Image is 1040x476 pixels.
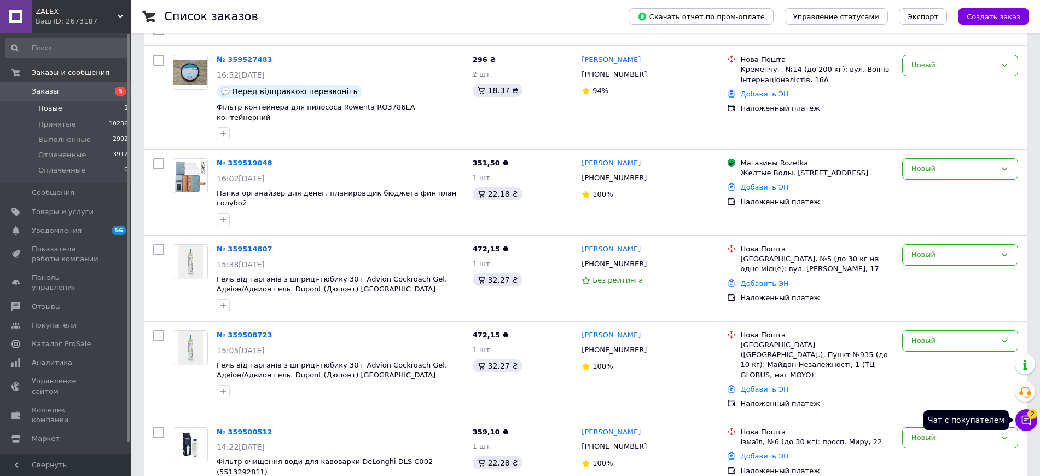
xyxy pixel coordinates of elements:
div: Ваш ID: 2673187 [36,16,131,26]
a: Добавить ЭН [740,183,788,191]
a: Фільтр очищення води для кавоварки DeLonghi DLS C002 (5513292811) [217,457,433,476]
span: Маркет [32,434,60,444]
img: Фото товару [178,245,204,279]
div: Магазины Rozetka [740,158,893,168]
div: Кременчуг, №14 (до 200 кг): вул. Воїнів-Інтернаціоналістів, 16А [740,65,893,84]
a: Добавить ЭН [740,385,788,393]
span: Кошелек компании [32,405,101,425]
button: Создать заказ [958,8,1029,25]
button: Чат с покупателем2 [1015,409,1037,431]
div: [PHONE_NUMBER] [579,439,649,454]
div: Чат с покупателем [923,410,1009,430]
a: Фільтр контейнера для пилососа Rowenta RO3786EA контейнерний [217,103,415,122]
div: 18.37 ₴ [473,84,522,97]
div: [PHONE_NUMBER] [579,171,649,185]
div: Новый [911,335,996,347]
div: Ізмаїл, №6 (до 30 кг): просп. Миру, 22 [740,437,893,447]
span: 3912 [113,150,128,160]
a: [PERSON_NAME] [582,427,641,438]
button: Скачать отчет по пром-оплате [629,8,774,25]
span: 94% [592,87,608,95]
span: 472,15 ₴ [473,245,509,253]
a: Фото товару [173,427,208,462]
span: Показатели работы компании [32,244,101,264]
div: [GEOGRAPHIC_DATA] ([GEOGRAPHIC_DATA].), Пункт №935 (до 10 кг): Майдан Незалежності, 1 (ТЦ GLOBUS,... [740,340,893,380]
div: [PHONE_NUMBER] [579,67,649,82]
a: Гель від тарганів з шприці-тюбику 30 г Advion Cockroach Gel. Адвіон/Адвион гель. Dupont (Дюпонт) ... [217,361,447,380]
span: 2 шт. [473,70,492,78]
a: [PERSON_NAME] [582,158,641,169]
span: 14:22[DATE] [217,443,265,451]
div: 32.27 ₴ [473,273,522,286]
a: Фото товару [173,158,208,193]
div: Новый [911,432,996,444]
a: Фото товару [173,55,208,90]
div: [PHONE_NUMBER] [579,343,649,357]
span: 296 ₴ [473,55,496,64]
span: Гель від тарганів з шприці-тюбику 30 г Advion Cockroach Gel. Адвіон/Адвион гель. Dupont (Дюпонт) ... [217,275,447,294]
div: Новый [911,163,996,175]
img: Фото товару [173,60,207,85]
span: Новые [38,104,62,113]
span: 2 [1027,409,1037,419]
div: Наложенный платеж [740,399,893,409]
span: Экспорт [908,13,938,21]
span: 16:02[DATE] [217,174,265,183]
span: Управление сайтом [32,376,101,396]
div: Наложенный платеж [740,466,893,476]
span: Выполненные [38,135,91,145]
div: Новый [911,60,996,71]
span: Сообщения [32,188,74,198]
div: Желтые Воды, [STREET_ADDRESS] [740,168,893,178]
span: Папка органайзер для денег, планировщик бюджета фин план голубой [217,189,456,208]
a: № 359519048 [217,159,272,167]
span: Панель управления [32,273,101,293]
span: 56 [112,226,126,235]
button: Экспорт [899,8,947,25]
a: Добавить ЭН [740,279,788,288]
span: 0 [124,165,128,175]
span: 100% [592,190,613,198]
div: [PHONE_NUMBER] [579,257,649,271]
span: 10236 [109,119,128,129]
a: Добавить ЭН [740,452,788,460]
span: Настройки [32,452,72,462]
span: Товары и услуги [32,207,94,217]
span: Заказы [32,87,59,96]
img: Фото товару [175,159,206,193]
span: ZALEX [36,7,118,16]
span: Каталог ProSale [32,339,91,349]
div: Наложенный платеж [740,197,893,207]
span: Без рейтинга [592,276,643,284]
span: 15:05[DATE] [217,346,265,355]
div: Нова Пошта [740,427,893,437]
div: [GEOGRAPHIC_DATA], №5 (до 30 кг на одне місце): вул. [PERSON_NAME], 17 [740,254,893,274]
span: Отмененные [38,150,86,160]
h1: Список заказов [164,10,258,23]
span: 1 шт. [473,442,492,450]
span: Аналитика [32,358,72,368]
span: 1 шт. [473,346,492,354]
span: 100% [592,362,613,370]
div: 22.18 ₴ [473,187,522,200]
a: Фото товару [173,330,208,365]
a: Фото товару [173,244,208,279]
div: Новый [911,249,996,261]
span: 5 [124,104,128,113]
div: Нова Пошта [740,55,893,65]
div: Наложенный платеж [740,104,893,113]
a: № 359500512 [217,428,272,436]
a: № 359514807 [217,245,272,253]
a: [PERSON_NAME] [582,55,641,65]
span: 1 шт. [473,174,492,182]
span: 16:52[DATE] [217,71,265,79]
span: 5 [115,87,126,96]
span: Оплаченные [38,165,85,175]
span: Управление статусами [793,13,879,21]
span: Создать заказ [967,13,1020,21]
img: :speech_balloon: [221,87,230,96]
span: Перед відправкою перезвоніть [232,87,358,96]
